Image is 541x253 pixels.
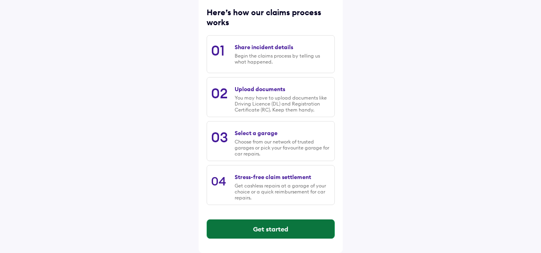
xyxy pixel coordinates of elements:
[235,44,293,51] div: Share incident details
[235,86,285,93] div: Upload documents
[211,84,228,102] div: 02
[235,129,278,137] div: Select a garage
[207,219,334,239] button: Get started
[211,128,228,146] div: 03
[235,53,330,65] div: Begin the claims process by telling us what happened.
[211,173,226,189] div: 04
[235,139,330,157] div: Choose from our network of trusted garages or pick your favourite garage for car repairs.
[235,95,330,113] div: You may have to upload documents like Driving Licence (DL) and Registration Certificate (RC). Kee...
[211,42,225,59] div: 01
[235,183,330,201] div: Get cashless repairs at a garage of your choice or a quick reimbursement for car repairs.
[235,173,311,181] div: Stress-free claim settlement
